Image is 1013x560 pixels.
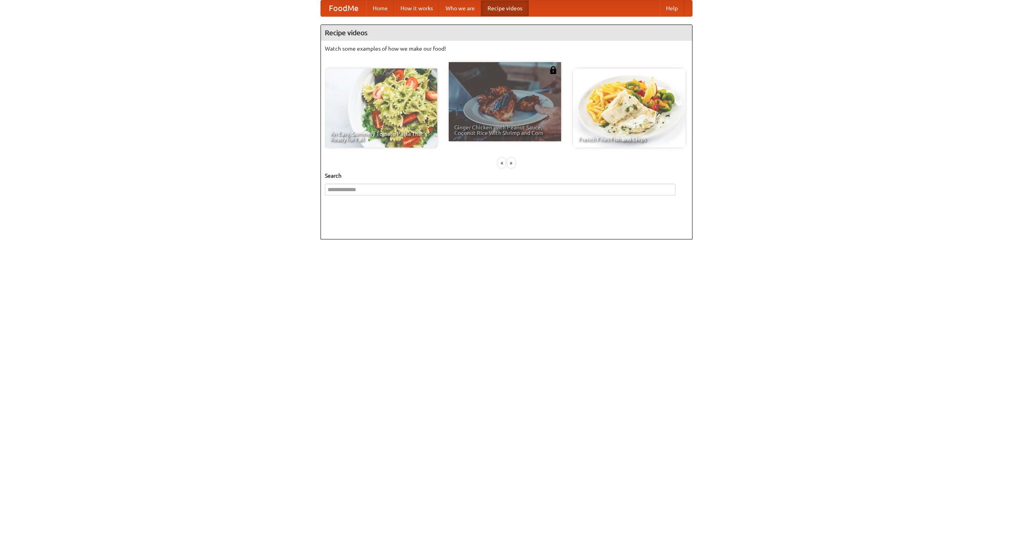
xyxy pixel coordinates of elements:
[330,131,432,142] span: An Easy, Summery Tomato Pasta That's Ready for Fall
[394,0,439,16] a: How it works
[439,0,481,16] a: Who we are
[660,0,684,16] a: Help
[321,25,692,41] h4: Recipe videos
[325,172,688,180] h5: Search
[549,66,557,74] img: 483408.png
[321,0,366,16] a: FoodMe
[481,0,529,16] a: Recipe videos
[366,0,394,16] a: Home
[508,158,515,168] div: »
[573,68,685,148] a: French Fries Fish and Chips
[325,68,437,148] a: An Easy, Summery Tomato Pasta That's Ready for Fall
[579,137,680,142] span: French Fries Fish and Chips
[498,158,505,168] div: «
[325,45,688,53] p: Watch some examples of how we make our food!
